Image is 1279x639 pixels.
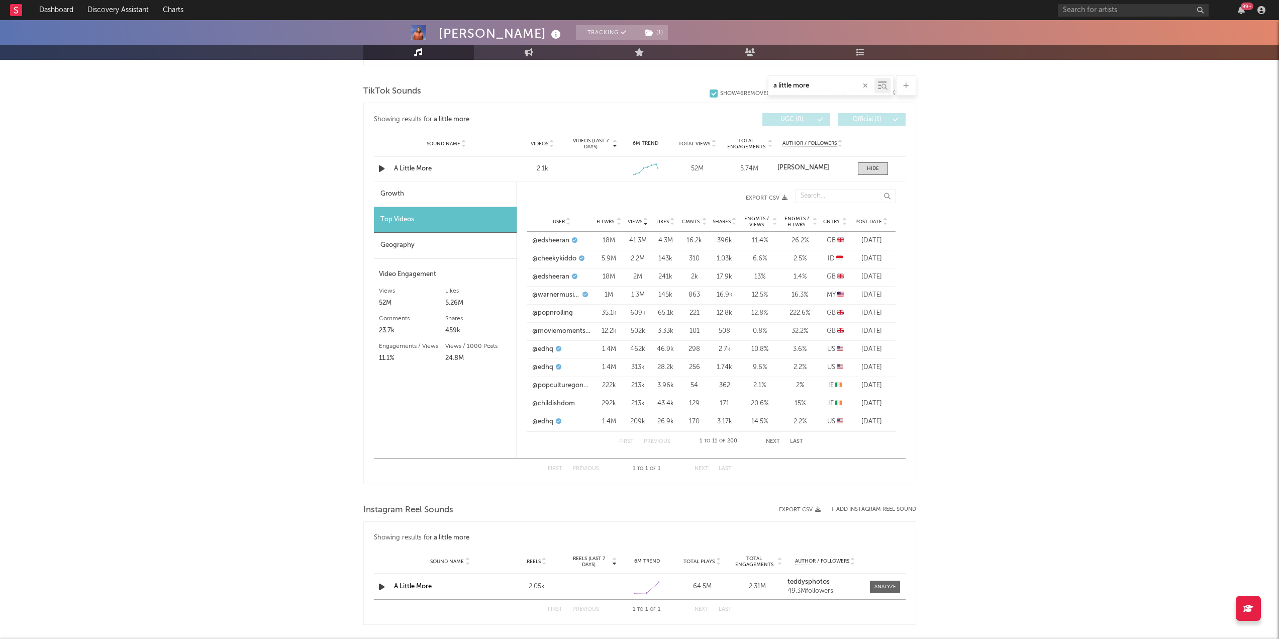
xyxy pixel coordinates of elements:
div: 462k [627,344,649,354]
div: 145k [654,290,677,300]
div: 4.3M [654,236,677,246]
span: Total Engagements [726,138,766,150]
div: 16.9k [712,290,737,300]
a: @moviemomentscentral [532,326,592,336]
div: 11.1% [379,352,445,364]
div: 2.2 % [782,362,818,373]
span: of [719,439,725,443]
div: 1.03k [712,254,737,264]
div: 508 [712,326,737,336]
div: Showing results for [374,113,640,126]
div: 41.3M [627,236,649,246]
div: 64.5M [677,582,727,592]
button: Next [695,607,709,612]
div: 1.74k [712,362,737,373]
input: Search... [795,189,896,203]
div: [DATE] [853,326,891,336]
div: 24.8M [445,352,512,364]
div: 12.2k [597,326,622,336]
span: Reels (last 7 days) [567,556,611,568]
button: Last [790,439,803,444]
div: [DATE] [853,362,891,373]
span: 🇬🇧 [837,237,844,244]
div: IE [823,399,848,409]
a: @edhq [532,362,553,373]
div: 313k [627,362,649,373]
div: US [823,417,848,427]
strong: teddysphotos [788,579,830,585]
span: 🇮🇩 [836,255,843,262]
span: Shares [713,219,731,225]
div: GB [823,272,848,282]
div: 18M [597,236,622,246]
div: 52M [674,164,721,174]
div: Comments [379,313,445,325]
div: [PERSON_NAME] [439,25,563,42]
span: of [650,607,656,612]
div: 5.26M [445,297,512,309]
div: [DATE] [853,308,891,318]
div: 43.4k [654,399,677,409]
div: 1.4 % [782,272,818,282]
span: to [637,607,643,612]
a: @childishdom [532,399,575,409]
button: + Add Instagram Reel Sound [831,507,916,512]
div: 28.2k [654,362,677,373]
a: @popnrolling [532,308,573,318]
div: 54 [682,381,707,391]
div: 46.9k [654,344,677,354]
div: 1.4M [597,417,622,427]
div: 502k [627,326,649,336]
button: Export CSV [779,507,821,513]
span: 🇺🇸 [837,418,843,425]
div: Top Videos [374,207,517,233]
span: 🇺🇸 [837,364,843,371]
div: 10.8 % [742,344,777,354]
div: GB [823,326,848,336]
a: @warnermusicmy [532,290,580,300]
span: UGC ( 0 ) [769,117,815,123]
div: Views [379,285,445,297]
span: Views [628,219,642,225]
div: 26.9k [654,417,677,427]
div: 35.1k [597,308,622,318]
div: 16.2k [682,236,707,246]
span: Official ( 1 ) [844,117,891,123]
span: Videos (last 7 days) [570,138,611,150]
div: 23.7k [379,325,445,337]
div: 221 [682,308,707,318]
div: 99 + [1241,3,1253,10]
div: [DATE] [853,236,891,246]
span: Post Date [855,219,882,225]
div: a little more [434,532,469,544]
div: 16.3 % [782,290,818,300]
a: teddysphotos [788,579,863,586]
div: ID [823,254,848,264]
span: Videos [531,141,548,147]
div: 12.8k [712,308,737,318]
div: 2.2M [627,254,649,264]
div: 65.1k [654,308,677,318]
div: 3.6 % [782,344,818,354]
a: [PERSON_NAME] [777,164,847,171]
button: Next [766,439,780,444]
div: 11.4 % [742,236,777,246]
div: 1.4M [597,344,622,354]
button: (1) [639,25,668,40]
div: 2M [627,272,649,282]
div: 6M Trend [622,140,669,147]
div: Growth [374,181,517,207]
span: to [637,467,643,471]
a: A Little More [394,583,432,590]
div: 20.6 % [742,399,777,409]
span: Author / Followers [782,140,837,147]
input: Search by song name or URL [768,82,874,90]
button: Last [719,607,732,612]
span: 🇬🇧 [837,273,844,280]
strong: [PERSON_NAME] [777,164,829,171]
span: 🇬🇧 [837,328,844,334]
span: Likes [656,219,669,225]
span: of [650,467,656,471]
div: 298 [682,344,707,354]
div: [DATE] [853,254,891,264]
